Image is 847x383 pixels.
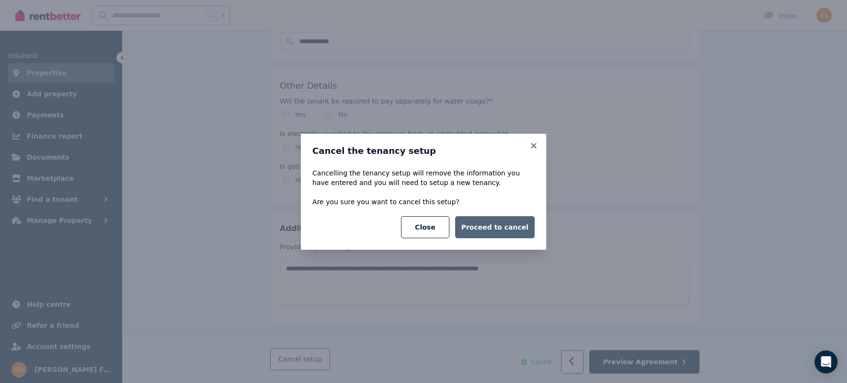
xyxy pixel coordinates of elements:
div: Open Intercom Messenger [814,350,837,373]
p: Are you sure you want to cancel this setup? [312,197,535,207]
p: Cancelling the tenancy setup will remove the information you have entered and you will need to se... [312,168,535,187]
button: Proceed to cancel [455,216,535,238]
h3: Cancel the tenancy setup [312,145,535,157]
button: Close [401,216,449,238]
